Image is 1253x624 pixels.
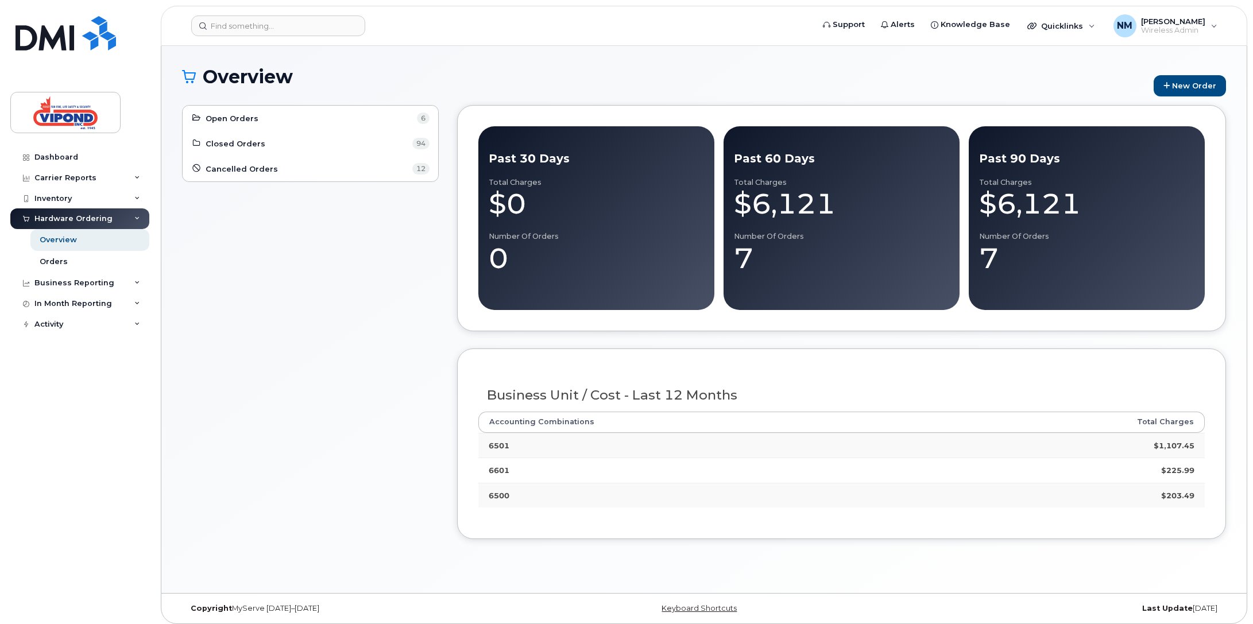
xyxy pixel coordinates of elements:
[489,241,704,276] div: 0
[206,113,258,124] span: Open Orders
[979,232,1194,241] div: Number of Orders
[979,187,1194,221] div: $6,121
[489,232,704,241] div: Number of Orders
[489,187,704,221] div: $0
[734,150,949,167] div: Past 60 Days
[182,67,1148,87] h1: Overview
[878,604,1226,613] div: [DATE]
[489,178,704,187] div: Total Charges
[1161,466,1194,475] strong: $225.99
[489,491,509,500] strong: 6500
[191,162,430,176] a: Cancelled Orders 12
[979,178,1194,187] div: Total Charges
[734,232,949,241] div: Number of Orders
[734,187,949,221] div: $6,121
[206,164,278,175] span: Cancelled Orders
[191,604,232,613] strong: Copyright
[1154,75,1226,96] a: New Order
[417,113,430,124] span: 6
[191,137,430,150] a: Closed Orders 94
[182,604,530,613] div: MyServe [DATE]–[DATE]
[734,241,949,276] div: 7
[489,441,509,450] strong: 6501
[1154,441,1194,450] strong: $1,107.45
[1142,604,1193,613] strong: Last Update
[487,388,1197,402] h3: Business Unit / Cost - Last 12 Months
[412,163,430,175] span: 12
[489,150,704,167] div: Past 30 Days
[734,178,949,187] div: Total Charges
[206,138,265,149] span: Closed Orders
[191,111,430,125] a: Open Orders 6
[979,150,1194,167] div: Past 90 Days
[662,604,737,613] a: Keyboard Shortcuts
[412,138,430,149] span: 94
[1161,491,1194,500] strong: $203.49
[489,466,509,475] strong: 6601
[927,412,1205,432] th: Total Charges
[979,241,1194,276] div: 7
[478,412,927,432] th: Accounting Combinations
